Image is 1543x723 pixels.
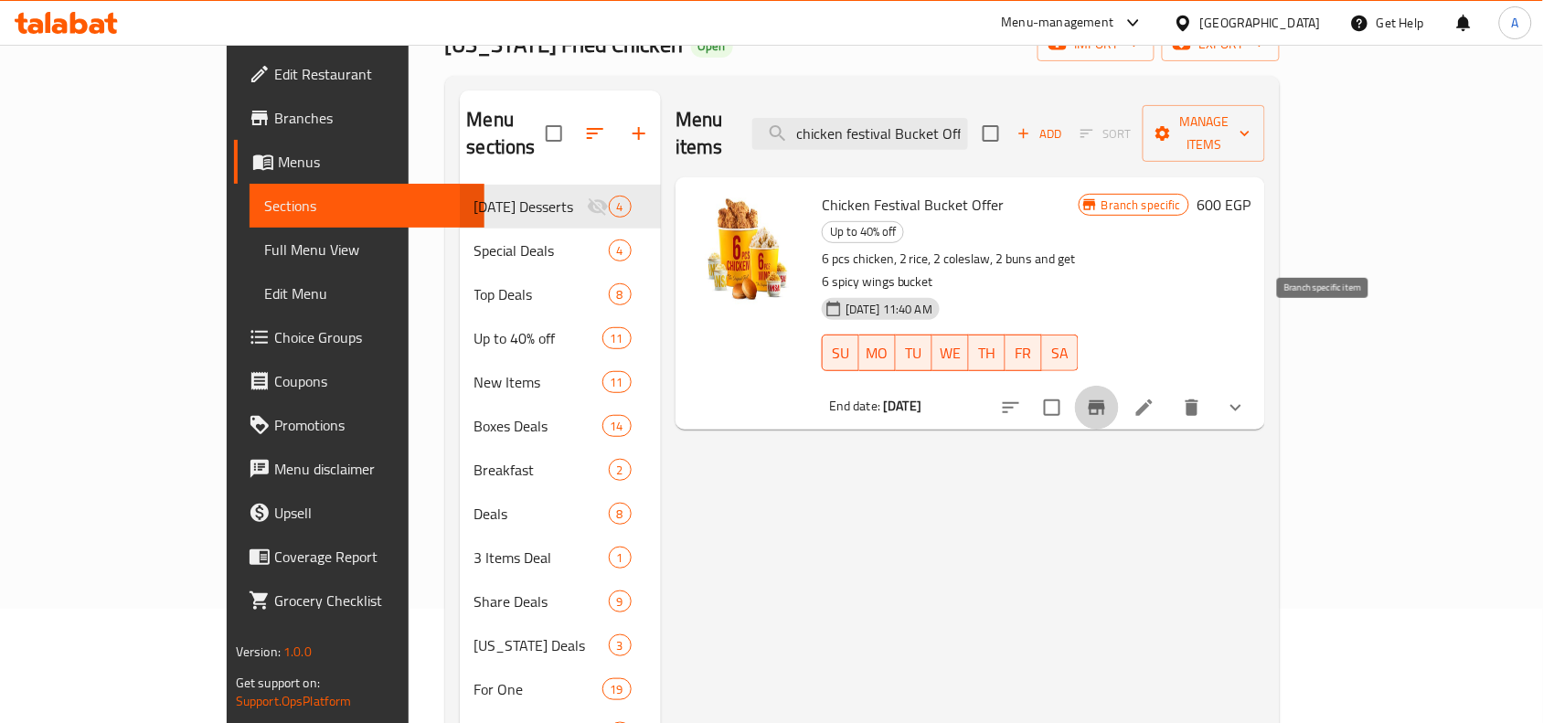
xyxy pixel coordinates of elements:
[474,547,609,569] div: 3 Items Deal
[609,547,632,569] div: items
[610,286,631,303] span: 8
[1002,12,1114,34] div: Menu-management
[1225,397,1247,419] svg: Show Choices
[236,671,320,695] span: Get support on:
[264,239,470,260] span: Full Menu View
[610,549,631,567] span: 1
[474,196,587,218] span: [DATE] Desserts
[460,448,661,492] div: Breakfast2
[460,623,661,667] div: [US_STATE] Deals3
[264,282,470,304] span: Edit Menu
[250,228,484,271] a: Full Menu View
[609,459,632,481] div: items
[859,335,896,371] button: MO
[610,637,631,654] span: 3
[609,196,632,218] div: items
[1176,33,1265,56] span: export
[474,196,587,218] div: Ramadan Desserts
[1052,33,1140,56] span: import
[460,579,661,623] div: Share Deals9
[1133,397,1155,419] a: Edit menu item
[460,667,661,711] div: For One19
[603,681,631,698] span: 19
[610,505,631,523] span: 8
[467,106,546,161] h2: Menu sections
[474,503,609,525] span: Deals
[474,327,602,349] span: Up to 40% off
[822,248,1079,293] p: 6 pcs chicken, 2 rice, 2 coleslaw, 2 buns and get 6 spicy wings bucket
[822,221,904,243] div: Up to 40% off
[474,459,609,481] div: Breakfast
[460,316,661,360] div: Up to 40% off11
[474,634,609,656] span: [US_STATE] Deals
[822,191,1005,218] span: Chicken Festival Bucket Offer
[234,359,484,403] a: Coupons
[460,536,661,579] div: 3 Items Deal1
[274,502,470,524] span: Upsell
[234,315,484,359] a: Choice Groups
[603,418,631,435] span: 14
[940,340,962,367] span: WE
[1042,335,1079,371] button: SA
[752,118,968,150] input: search
[250,184,484,228] a: Sections
[932,335,969,371] button: WE
[1094,197,1188,214] span: Branch specific
[1049,340,1071,367] span: SA
[234,447,484,491] a: Menu disclaimer
[234,403,484,447] a: Promotions
[829,394,880,418] span: End date:
[609,634,632,656] div: items
[283,640,312,664] span: 1.0.0
[234,491,484,535] a: Upsell
[460,492,661,536] div: Deals8
[822,335,859,371] button: SU
[1033,388,1071,427] span: Select to update
[1015,123,1064,144] span: Add
[460,229,661,272] div: Special Deals4
[903,340,925,367] span: TU
[474,634,609,656] div: Kansas Deals
[460,360,661,404] div: New Items11
[474,415,602,437] span: Boxes Deals
[274,326,470,348] span: Choice Groups
[883,394,921,418] b: [DATE]
[474,678,602,700] span: For One
[274,458,470,480] span: Menu disclaimer
[602,327,632,349] div: items
[474,239,609,261] span: Special Deals
[1170,386,1214,430] button: delete
[234,96,484,140] a: Branches
[1512,13,1519,33] span: A
[1010,120,1069,148] span: Add item
[474,371,602,393] span: New Items
[250,271,484,315] a: Edit Menu
[274,546,470,568] span: Coverage Report
[610,198,631,216] span: 4
[274,107,470,129] span: Branches
[234,140,484,184] a: Menus
[603,374,631,391] span: 11
[1069,120,1143,148] span: Select section first
[1197,192,1250,218] h6: 600 EGP
[474,283,609,305] span: Top Deals
[609,239,632,261] div: items
[602,678,632,700] div: items
[460,272,661,316] div: Top Deals8
[969,335,1006,371] button: TH
[603,330,631,347] span: 11
[1006,335,1042,371] button: FR
[830,340,852,367] span: SU
[274,414,470,436] span: Promotions
[460,185,661,229] div: [DATE] Desserts4
[610,593,631,611] span: 9
[989,386,1033,430] button: sort-choices
[274,590,470,611] span: Grocery Checklist
[1200,13,1321,33] div: [GEOGRAPHIC_DATA]
[676,106,730,161] h2: Menu items
[610,242,631,260] span: 4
